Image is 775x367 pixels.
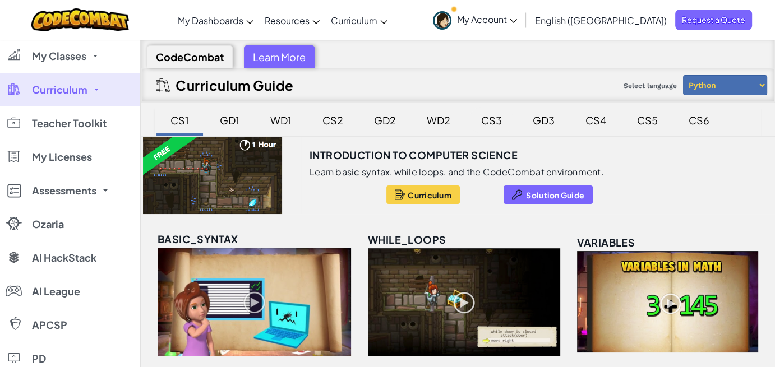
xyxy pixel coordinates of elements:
[574,107,617,133] div: CS4
[386,185,460,204] button: Curriculum
[331,15,377,26] span: Curriculum
[32,118,107,128] span: Teacher Toolkit
[311,107,354,133] div: CS2
[32,219,64,229] span: Ozaria
[32,185,96,196] span: Assessments
[675,10,752,30] a: Request a Quote
[32,253,96,263] span: AI HackStack
[310,147,518,164] h3: Introduction to Computer Science
[158,248,351,356] img: basic_syntax_unlocked.png
[457,13,517,25] span: My Account
[244,45,315,68] div: Learn More
[32,85,87,95] span: Curriculum
[31,8,130,31] img: CodeCombat logo
[159,107,200,133] div: CS1
[619,77,681,94] span: Select language
[363,107,407,133] div: GD2
[209,107,251,133] div: GD1
[526,191,584,199] span: Solution Guide
[178,15,243,26] span: My Dashboards
[416,107,462,133] div: WD2
[529,5,672,35] a: English ([GEOGRAPHIC_DATA])
[427,2,523,38] a: My Account
[32,286,80,296] span: AI League
[368,233,446,246] span: while_loops
[535,15,667,26] span: English ([GEOGRAPHIC_DATA])
[259,107,303,133] div: WD1
[368,248,560,356] img: while_loops_unlocked.png
[470,107,513,133] div: CS3
[408,191,451,199] span: Curriculum
[626,107,669,133] div: CS5
[433,11,451,30] img: avatar
[156,78,170,92] img: IconCurriculumGuide.svg
[265,15,310,26] span: Resources
[504,185,593,204] button: Solution Guide
[325,5,393,35] a: Curriculum
[32,51,86,61] span: My Classes
[176,77,294,93] h2: Curriculum Guide
[172,5,259,35] a: My Dashboards
[577,251,758,352] img: variables_unlocked.png
[522,107,566,133] div: GD3
[32,152,92,162] span: My Licenses
[158,233,238,245] span: basic_syntax
[259,5,325,35] a: Resources
[147,45,233,68] div: CodeCombat
[677,107,721,133] div: CS6
[310,166,604,178] p: Learn basic syntax, while loops, and the CodeCombat environment.
[577,236,635,249] span: variables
